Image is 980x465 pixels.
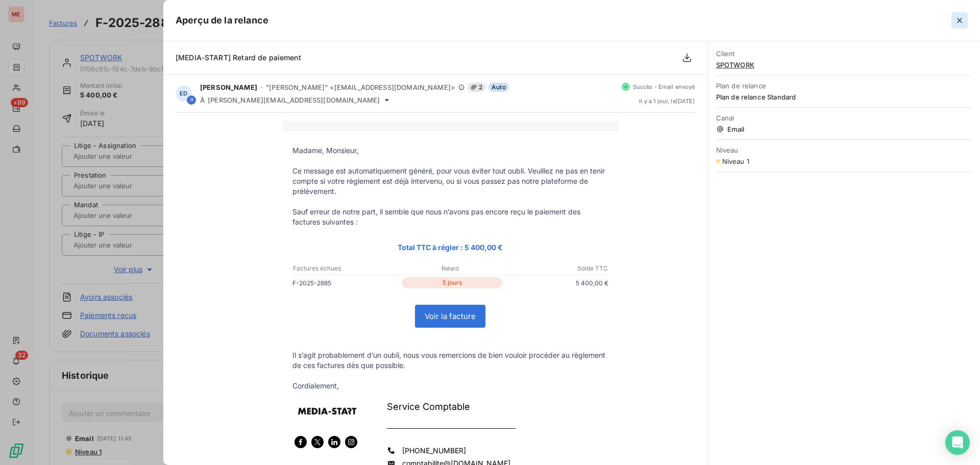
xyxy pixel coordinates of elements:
p: Ce message est automatiquement généré, pour vous éviter tout oubli. Veuillez ne pas en tenir comp... [292,166,608,197]
img: facebook [295,436,307,448]
p: Retard [398,264,502,273]
h5: Aperçu de la relance [176,13,268,28]
p: Sauf erreur de notre part, il semble que nous n’avons pas encore reçu le paiement des factures su... [292,207,608,227]
span: SPOTWORK [716,61,972,69]
span: Client [716,50,972,58]
span: Plan de relance [716,82,972,90]
span: [PERSON_NAME] [200,83,257,91]
p: Solde TTC [504,264,608,273]
span: 2 [468,83,485,92]
div: ED [176,85,192,102]
div: Open Intercom Messenger [945,430,970,455]
p: Madame, Monsieur, [292,145,608,156]
img: instagram [345,436,357,448]
span: il y a 1 jour , le [DATE] [639,98,695,104]
p: Il s’agit probablement d’un oubli, nous vous remercions de bien vouloir procéder au règlement de ... [292,350,608,371]
p: 5 jours [402,277,502,288]
p: Cordialement, [292,381,608,391]
span: - [260,84,263,90]
span: Service Comptable [387,401,470,412]
span: Niveau [716,146,972,154]
p: F-2025-2885 [292,278,400,288]
p: Factures échues [293,264,397,273]
span: "[PERSON_NAME]" <[EMAIL_ADDRESS][DOMAIN_NAME]> [266,83,455,91]
img: ADKq_Nay9nUv-uMfJEAVhPG7Qi6a1ckn_F_y4584T0avVoU1zNpder5Fka13D5BmgCNyCpdRb0JyYuQI-meq29tAQ1AdiDBd1... [294,404,360,419]
span: Email [716,125,972,133]
span: Plan de relance Standard [716,93,972,101]
p: 5 400,00 € [504,278,608,288]
span: À [200,96,205,104]
span: Auto [488,83,509,92]
span: Canal [716,114,972,122]
span: [PERSON_NAME][EMAIL_ADDRESS][DOMAIN_NAME] [208,96,380,104]
span: Succès - Email envoyé [633,84,695,90]
img: twitter [311,436,324,448]
img: linkedin [328,436,340,448]
a: [PHONE_NUMBER] [402,446,466,455]
span: Niveau 1 [722,157,749,165]
span: [MEDIA-START] Retard de paiement [176,53,301,62]
img: mobilePhone [388,447,395,454]
p: Total TTC à régler : 5 400,00 € [292,241,608,253]
a: Voir la facture [415,305,485,327]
